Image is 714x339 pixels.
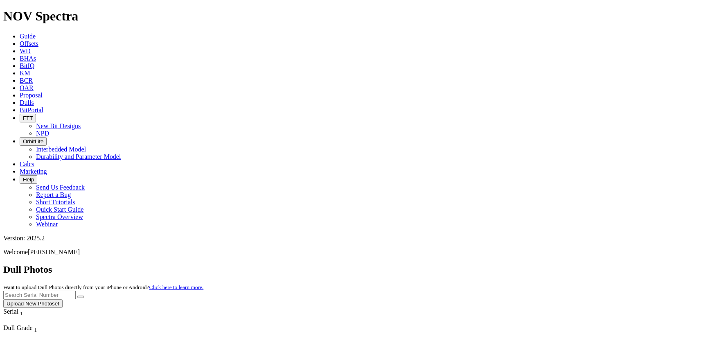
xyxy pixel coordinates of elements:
[36,213,83,220] a: Spectra Overview
[20,40,38,47] a: Offsets
[3,284,203,290] small: Want to upload Dull Photos directly from your iPhone or Android?
[20,168,47,175] a: Marketing
[36,184,85,191] a: Send Us Feedback
[3,264,711,275] h2: Dull Photos
[34,327,37,333] sub: 1
[3,324,33,331] span: Dull Grade
[20,84,34,91] a: OAR
[20,160,34,167] a: Calcs
[20,99,34,106] a: Dulls
[3,324,61,333] div: Dull Grade Sort None
[3,308,38,324] div: Sort None
[20,47,31,54] a: WD
[3,9,711,24] h1: NOV Spectra
[36,153,121,160] a: Durability and Parameter Model
[20,70,30,77] a: KM
[36,122,81,129] a: New Bit Designs
[23,115,33,121] span: FTT
[28,249,80,255] span: [PERSON_NAME]
[149,284,204,290] a: Click here to learn more.
[20,106,43,113] a: BitPortal
[20,62,34,69] a: BitIQ
[3,308,18,315] span: Serial
[20,308,23,315] span: Sort None
[3,291,76,299] input: Search Serial Number
[36,199,75,206] a: Short Tutorials
[3,308,38,317] div: Serial Sort None
[3,299,63,308] button: Upload New Photoset
[20,77,33,84] a: BCR
[36,130,49,137] a: NPD
[36,206,83,213] a: Quick Start Guide
[3,235,711,242] div: Version: 2025.2
[36,221,58,228] a: Webinar
[20,92,43,99] a: Proposal
[36,191,71,198] a: Report a Bug
[20,137,47,146] button: OrbitLite
[3,249,711,256] p: Welcome
[20,33,36,40] a: Guide
[3,317,38,324] div: Column Menu
[34,324,37,331] span: Sort None
[20,175,37,184] button: Help
[23,138,43,145] span: OrbitLite
[20,310,23,316] sub: 1
[20,114,36,122] button: FTT
[36,146,86,153] a: Interbedded Model
[23,176,34,183] span: Help
[20,55,36,62] a: BHAs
